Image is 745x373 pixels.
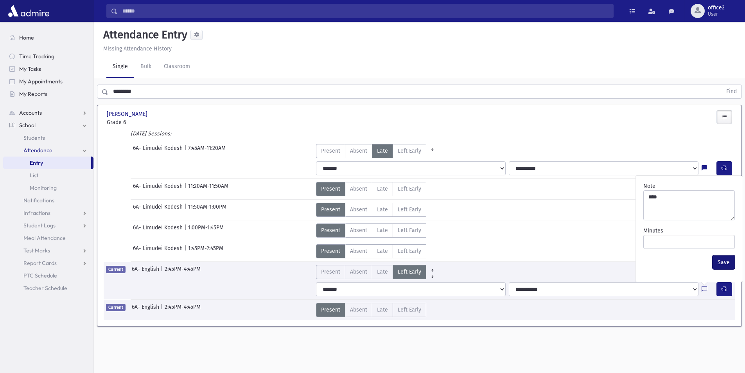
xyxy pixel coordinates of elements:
span: Late [377,247,388,255]
span: 11:50AM-1:00PM [188,203,226,217]
div: AttTypes [316,265,438,279]
a: Entry [3,157,91,169]
span: | [161,265,165,279]
span: Late [377,268,388,276]
a: Bulk [134,56,158,78]
span: Absent [350,306,367,314]
span: Accounts [19,109,42,116]
span: List [30,172,38,179]
a: Test Marks [3,244,93,257]
span: My Tasks [19,65,41,72]
span: Left Early [398,247,421,255]
div: AttTypes [316,144,438,158]
span: 11:20AM-11:50AM [188,182,228,196]
span: Grade 6 [107,118,205,126]
a: All Prior [426,265,438,271]
span: My Appointments [19,78,63,85]
span: Entry [30,159,43,166]
span: Absent [350,247,367,255]
span: Present [321,185,340,193]
span: Absent [350,205,367,214]
span: Left Early [398,205,421,214]
span: [PERSON_NAME] [107,110,149,118]
span: 6A- Limudei Kodesh [133,203,184,217]
span: Late [377,226,388,234]
div: AttTypes [316,223,426,238]
span: | [184,144,188,158]
span: User [708,11,725,17]
span: Present [321,205,340,214]
span: 6A- Limudei Kodesh [133,244,184,258]
span: 6A- Limudei Kodesh [133,223,184,238]
span: Left Early [398,226,421,234]
span: Current [106,266,126,273]
span: 2:45PM-4:45PM [165,303,201,317]
span: 6A- English [132,303,161,317]
span: Late [377,185,388,193]
input: Search [118,4,613,18]
span: School [19,122,36,129]
span: Notifications [23,197,54,204]
span: 7:45AM-11:20AM [188,144,226,158]
div: AttTypes [316,203,426,217]
span: 6A- English [132,265,161,279]
span: Absent [350,226,367,234]
span: | [184,223,188,238]
span: Monitoring [30,184,57,191]
span: Student Logs [23,222,56,229]
span: Current [106,304,126,311]
a: Time Tracking [3,50,93,63]
span: 1:00PM-1:45PM [188,223,224,238]
span: My Reports [19,90,47,97]
a: Meal Attendance [3,232,93,244]
span: | [184,182,188,196]
img: AdmirePro [6,3,51,19]
span: Present [321,147,340,155]
span: Report Cards [23,259,57,267]
span: Absent [350,147,367,155]
a: My Appointments [3,75,93,88]
a: Single [106,56,134,78]
span: Left Early [398,185,421,193]
label: Note [643,182,655,190]
a: Report Cards [3,257,93,269]
label: Minutes [643,227,663,235]
a: PTC Schedule [3,269,93,282]
span: Present [321,306,340,314]
a: Infractions [3,207,93,219]
span: Test Marks [23,247,50,254]
span: Late [377,205,388,214]
button: Find [722,85,741,98]
a: Home [3,31,93,44]
span: Teacher Schedule [23,285,67,292]
span: Left Early [398,268,421,276]
span: Meal Attendance [23,234,66,241]
div: AttTypes [316,303,426,317]
span: | [184,244,188,258]
button: Save [713,255,735,269]
span: Time Tracking [19,53,54,60]
span: Late [377,306,388,314]
div: AttTypes [316,244,426,258]
span: 6A- Limudei Kodesh [133,144,184,158]
a: Monitoring [3,182,93,194]
span: Left Early [398,306,421,314]
h5: Attendance Entry [100,28,187,41]
span: Absent [350,268,367,276]
a: Teacher Schedule [3,282,93,294]
a: Student Logs [3,219,93,232]
span: Present [321,268,340,276]
span: Late [377,147,388,155]
a: My Tasks [3,63,93,75]
span: Students [23,134,45,141]
i: [DATE] Sessions: [131,130,171,137]
a: List [3,169,93,182]
span: Left Early [398,147,421,155]
span: PTC Schedule [23,272,57,279]
a: My Reports [3,88,93,100]
a: Notifications [3,194,93,207]
span: Present [321,247,340,255]
a: School [3,119,93,132]
span: Absent [350,185,367,193]
a: Accounts [3,106,93,119]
